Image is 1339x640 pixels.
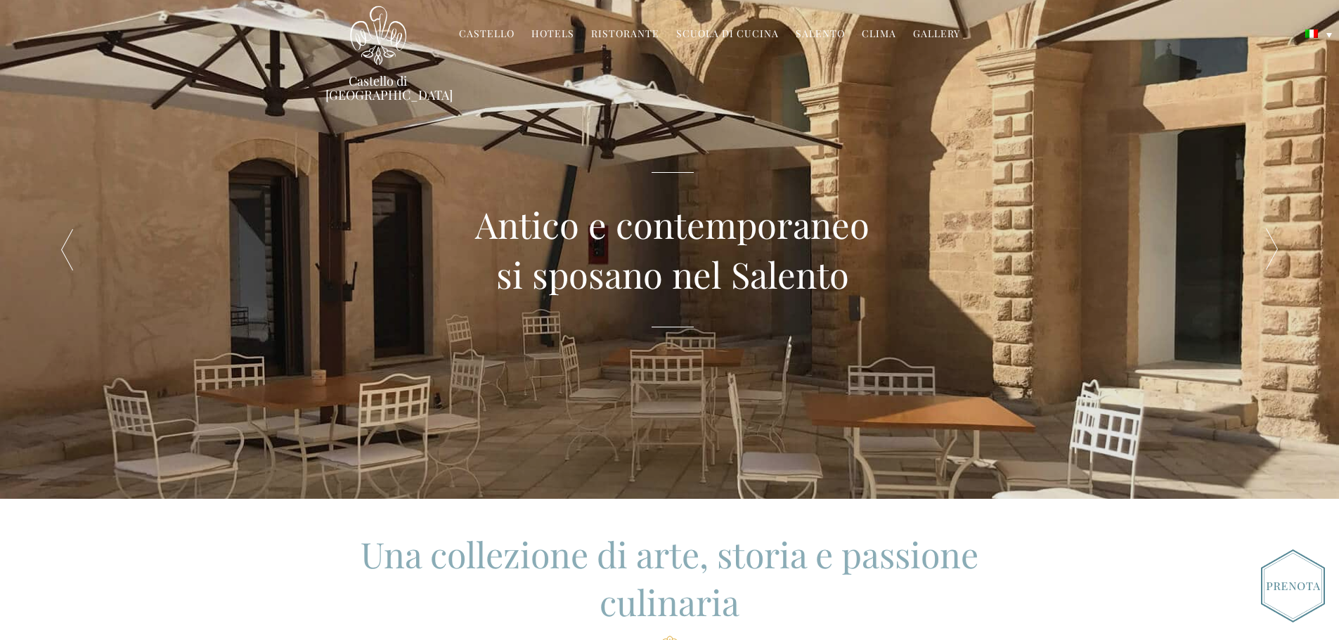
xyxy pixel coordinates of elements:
a: Scuola di Cucina [676,27,779,43]
a: Clima [862,27,896,43]
a: Castello [459,27,515,43]
a: Ristorante [591,27,659,43]
h2: Antico e contemporaneo si sposano nel Salento [475,200,869,299]
img: Book_Button_Italian.png [1261,549,1325,622]
span: Una collezione di arte, storia e passione culinaria [361,530,978,625]
a: Salento [796,27,845,43]
a: Hotels [531,27,574,43]
a: Castello di [GEOGRAPHIC_DATA] [325,74,431,102]
a: Gallery [913,27,960,43]
img: Castello di Ugento [350,6,406,65]
img: Italiano [1305,30,1318,38]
